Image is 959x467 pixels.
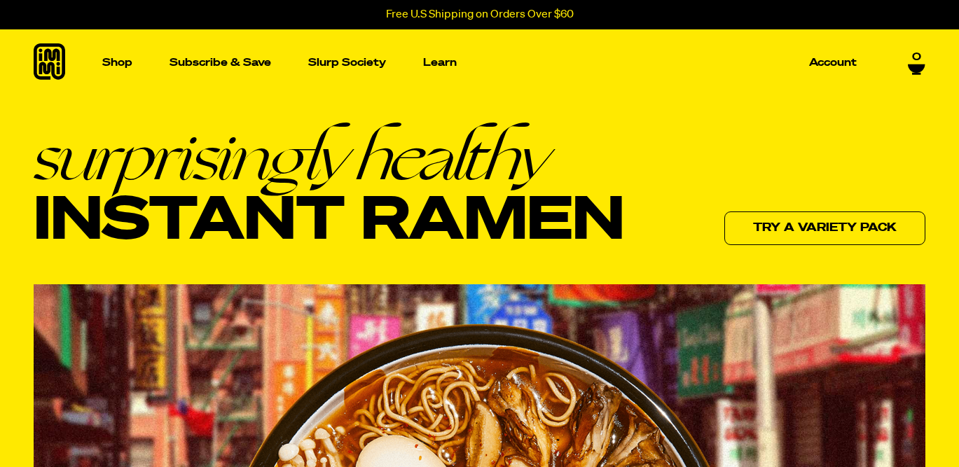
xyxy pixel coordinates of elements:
a: Learn [418,29,462,96]
a: Slurp Society [303,52,392,74]
h1: Instant Ramen [34,124,624,255]
a: Try a variety pack [724,211,925,245]
a: Subscribe & Save [164,52,277,74]
p: Free U.S Shipping on Orders Over $60 [386,8,574,21]
p: Account [809,57,857,68]
span: 0 [912,50,921,63]
p: Subscribe & Save [170,57,271,68]
p: Shop [102,57,132,68]
em: surprisingly healthy [34,124,624,190]
p: Slurp Society [308,57,386,68]
a: Account [803,52,862,74]
p: Learn [423,57,457,68]
nav: Main navigation [97,29,862,96]
a: 0 [908,50,925,74]
a: Shop [97,29,138,96]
